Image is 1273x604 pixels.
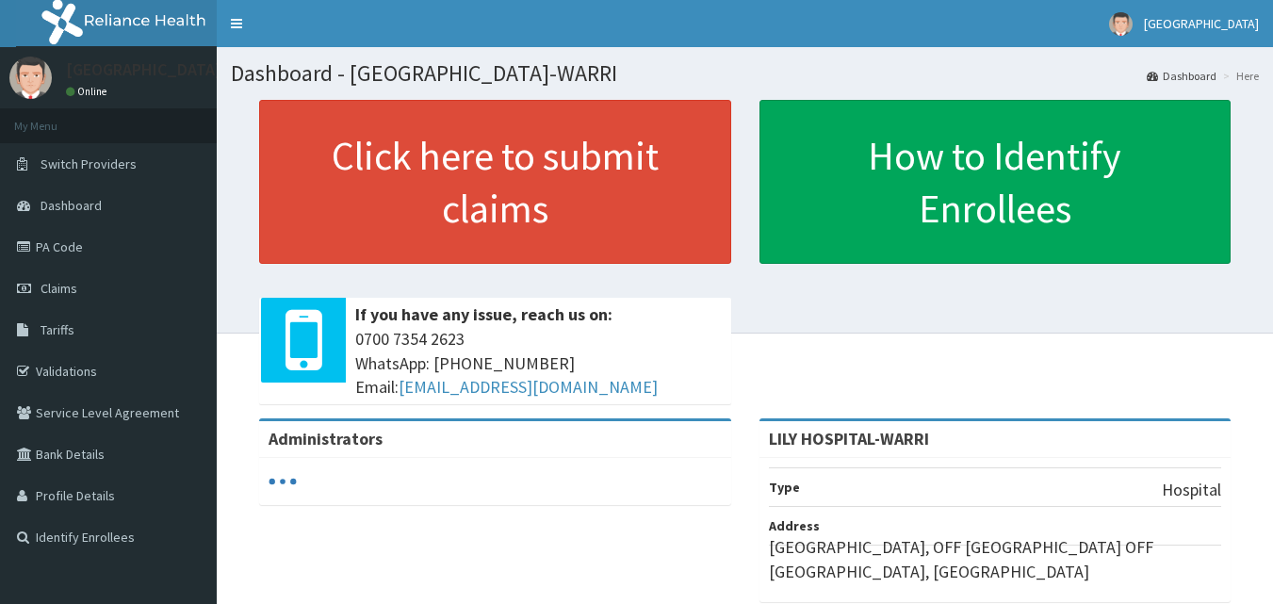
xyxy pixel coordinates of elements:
[769,479,800,496] b: Type
[66,61,221,78] p: [GEOGRAPHIC_DATA]
[269,467,297,496] svg: audio-loading
[355,303,612,325] b: If you have any issue, reach us on:
[9,57,52,99] img: User Image
[41,321,74,338] span: Tariffs
[399,376,658,398] a: [EMAIL_ADDRESS][DOMAIN_NAME]
[1147,68,1216,84] a: Dashboard
[66,85,111,98] a: Online
[269,428,383,449] b: Administrators
[769,535,1222,583] p: [GEOGRAPHIC_DATA], OFF [GEOGRAPHIC_DATA] OFF [GEOGRAPHIC_DATA], [GEOGRAPHIC_DATA]
[355,327,722,400] span: 0700 7354 2623 WhatsApp: [PHONE_NUMBER] Email:
[769,517,820,534] b: Address
[1162,478,1221,502] p: Hospital
[259,100,731,264] a: Click here to submit claims
[1144,15,1259,32] span: [GEOGRAPHIC_DATA]
[759,100,1232,264] a: How to Identify Enrollees
[41,197,102,214] span: Dashboard
[41,155,137,172] span: Switch Providers
[41,280,77,297] span: Claims
[231,61,1259,86] h1: Dashboard - [GEOGRAPHIC_DATA]-WARRI
[1109,12,1133,36] img: User Image
[1218,68,1259,84] li: Here
[769,428,929,449] strong: LILY HOSPITAL-WARRI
